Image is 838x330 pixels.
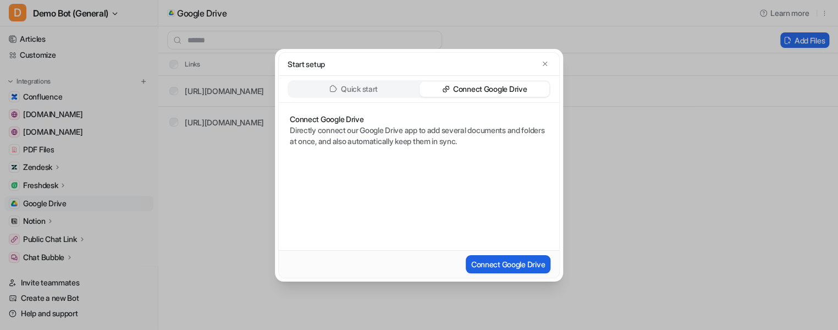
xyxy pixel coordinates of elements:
[453,84,527,95] p: Connect Google Drive
[290,114,548,125] p: Connect Google Drive
[466,255,550,273] button: Connect Google Drive
[341,84,378,95] p: Quick start
[290,125,548,147] p: Directly connect our Google Drive app to add several documents and folders at once, and also auto...
[288,58,325,70] p: Start setup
